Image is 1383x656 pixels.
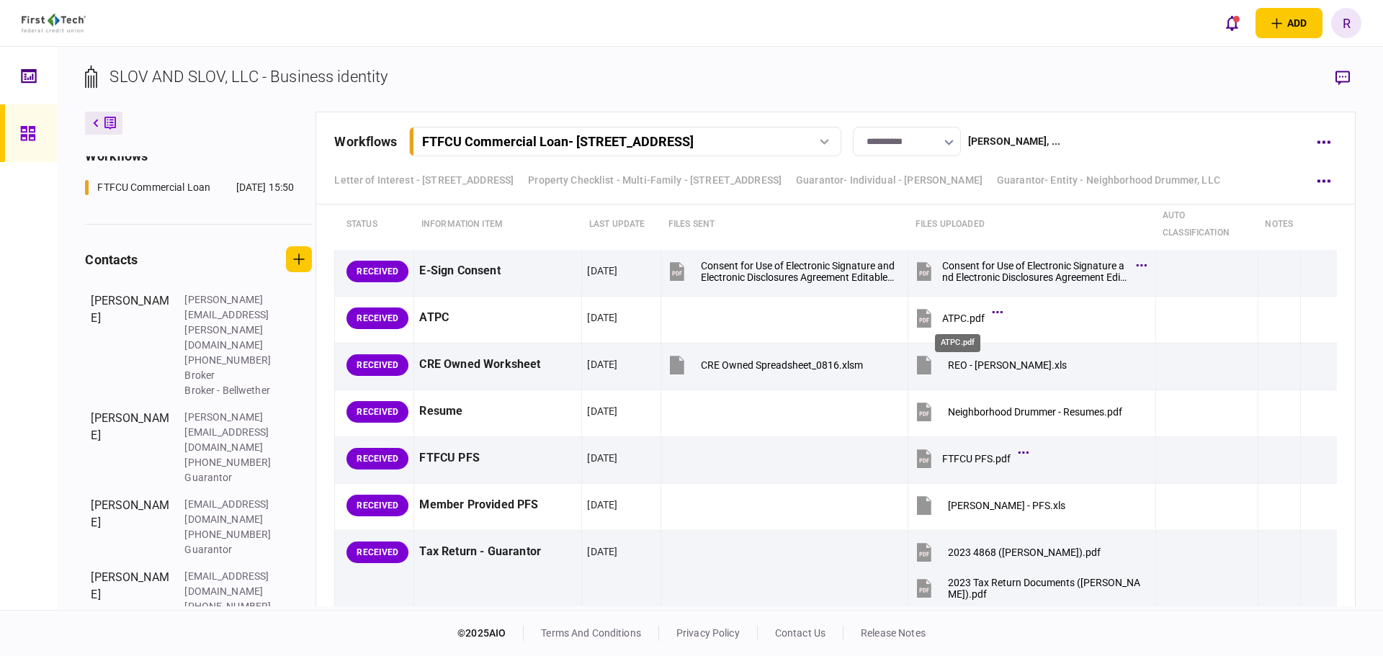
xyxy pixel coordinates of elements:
th: Information item [414,199,582,250]
div: Resume [419,395,576,428]
div: [PHONE_NUMBER] [184,353,278,368]
div: ATPC.pdf [935,334,980,352]
div: 2023 Tax Return Documents (Curran John J).pdf [948,577,1142,600]
div: [DATE] 15:50 [236,180,295,195]
th: status [335,199,414,250]
div: RECEIVED [346,261,408,282]
div: workflows [85,146,312,166]
th: last update [582,199,661,250]
button: FTFCU PFS.pdf [913,442,1025,475]
div: Consent for Use of Electronic Signature and Electronic Disclosures Agreement Editable.pdf [701,260,895,283]
div: [PERSON_NAME][EMAIL_ADDRESS][PERSON_NAME][DOMAIN_NAME] [184,292,278,353]
div: RECEIVED [346,354,408,376]
div: [DATE] [587,498,617,512]
button: Consent for Use of Electronic Signature and Electronic Disclosures Agreement Editable.pdf [666,255,895,287]
a: privacy policy [676,627,740,639]
div: [DATE] [587,264,617,278]
div: Broker [184,368,278,383]
div: E-Sign Consent [419,255,576,287]
div: [DATE] [587,544,617,559]
a: release notes [861,627,926,639]
div: FTFCU PFS.pdf [942,453,1011,464]
div: FTFCU PFS [419,442,576,475]
div: [PERSON_NAME] [91,410,170,485]
img: client company logo [22,14,86,32]
th: Files uploaded [908,199,1155,250]
div: John Curran - PFS.xls [948,500,1065,511]
div: Member Provided PFS [419,489,576,521]
div: RECEIVED [346,307,408,329]
a: FTFCU Commercial Loan[DATE] 15:50 [85,180,294,195]
div: [DATE] [587,310,617,325]
div: [PHONE_NUMBER] [184,455,278,470]
div: [DATE] [587,357,617,372]
div: CRE Owned Worksheet [419,349,576,381]
div: RECEIVED [346,495,408,516]
div: Guarantor [184,470,278,485]
button: 2023 Tax Return Documents (Curran John J).pdf [913,572,1142,604]
div: ATPC.pdf [942,313,985,324]
button: Consent for Use of Electronic Signature and Electronic Disclosures Agreement Editable.pdf [913,255,1142,287]
div: [PERSON_NAME][EMAIL_ADDRESS][DOMAIN_NAME] [184,410,278,455]
button: John Curran - PFS.xls [913,489,1065,521]
div: [EMAIL_ADDRESS][DOMAIN_NAME] [184,497,278,527]
div: © 2025 AIO [457,626,524,641]
button: open adding identity options [1256,8,1322,38]
div: [PERSON_NAME] [91,569,170,629]
button: R [1331,8,1361,38]
div: REO - John Curran.xls [948,359,1067,371]
th: files sent [661,199,908,250]
th: notes [1258,199,1300,250]
div: [EMAIL_ADDRESS][DOMAIN_NAME] [184,569,278,599]
button: 2023 4868 (Curran John J).pdf [913,536,1101,568]
button: CRE Owned Spreadsheet_0816.xlsm [666,349,863,381]
a: Guarantor- Individual - [PERSON_NAME] [796,173,983,188]
button: ATPC.pdf [913,302,999,334]
button: Neighborhood Drummer - Resumes.pdf [913,395,1122,428]
div: FTFCU Commercial Loan [97,180,210,195]
a: Guarantor- Entity - Neighborhood Drummer, LLC [997,173,1220,188]
div: [DATE] [587,451,617,465]
div: RECEIVED [346,401,408,423]
a: Property Checklist - Multi-Family - [STREET_ADDRESS] [528,173,782,188]
a: terms and conditions [541,627,641,639]
div: RECEIVED [346,542,408,563]
div: [PHONE_NUMBER] [184,527,278,542]
div: [PHONE_NUMBER] [184,599,278,614]
div: ATPC [419,302,576,334]
div: 2023 4868 (Curran John J).pdf [948,547,1101,558]
div: Tax Return - Guarantor [419,536,576,568]
div: Broker - Bellwether [184,383,278,398]
div: [DATE] [587,404,617,418]
button: open notifications list [1217,8,1247,38]
div: [PERSON_NAME] [91,497,170,557]
div: workflows [334,132,397,151]
div: FTFCU Commercial Loan - [STREET_ADDRESS] [422,134,694,149]
div: [PERSON_NAME] [91,292,170,398]
div: RECEIVED [346,448,408,469]
div: CRE Owned Spreadsheet_0816.xlsm [701,359,863,371]
div: Guarantor [184,542,278,557]
button: FTFCU Commercial Loan- [STREET_ADDRESS] [409,127,841,156]
a: Letter of Interest - [STREET_ADDRESS] [334,173,514,188]
a: contact us [775,627,825,639]
th: auto classification [1155,199,1258,250]
div: Neighborhood Drummer - Resumes.pdf [948,406,1122,418]
div: contacts [85,250,138,269]
button: REO - John Curran.xls [913,349,1067,381]
div: [PERSON_NAME] , ... [968,134,1060,149]
div: Consent for Use of Electronic Signature and Electronic Disclosures Agreement Editable.pdf [942,260,1128,283]
div: SLOV AND SLOV, LLC - Business identity [109,65,388,89]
